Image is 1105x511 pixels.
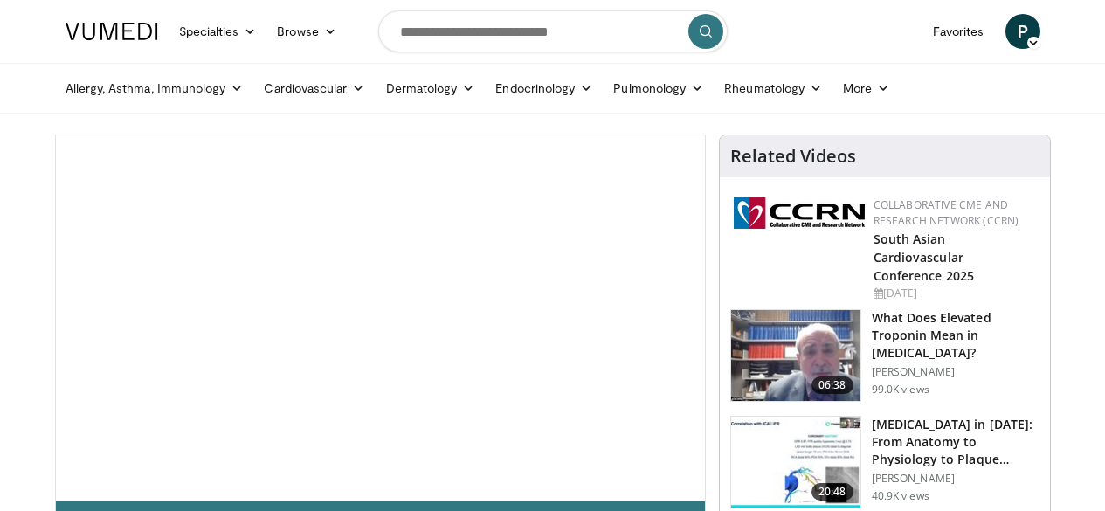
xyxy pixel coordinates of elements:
[922,14,995,49] a: Favorites
[872,365,1039,379] p: [PERSON_NAME]
[730,309,1039,402] a: 06:38 What Does Elevated Troponin Mean in [MEDICAL_DATA]? [PERSON_NAME] 99.0K views
[872,383,929,397] p: 99.0K views
[485,71,603,106] a: Endocrinology
[730,416,1039,508] a: 20:48 [MEDICAL_DATA] in [DATE]: From Anatomy to Physiology to Plaque Burden and … [PERSON_NAME] 4...
[874,231,975,284] a: South Asian Cardiovascular Conference 2025
[714,71,832,106] a: Rheumatology
[253,71,375,106] a: Cardiovascular
[731,310,860,401] img: 98daf78a-1d22-4ebe-927e-10afe95ffd94.150x105_q85_crop-smart_upscale.jpg
[874,197,1019,228] a: Collaborative CME and Research Network (CCRN)
[811,483,853,501] span: 20:48
[66,23,158,40] img: VuMedi Logo
[872,416,1039,468] h3: [MEDICAL_DATA] in [DATE]: From Anatomy to Physiology to Plaque Burden and …
[872,489,929,503] p: 40.9K views
[55,71,254,106] a: Allergy, Asthma, Immunology
[603,71,714,106] a: Pulmonology
[376,71,486,106] a: Dermatology
[56,135,705,501] video-js: Video Player
[730,146,856,167] h4: Related Videos
[874,286,1036,301] div: [DATE]
[734,197,865,229] img: a04ee3ba-8487-4636-b0fb-5e8d268f3737.png.150x105_q85_autocrop_double_scale_upscale_version-0.2.png
[832,71,900,106] a: More
[872,472,1039,486] p: [PERSON_NAME]
[266,14,347,49] a: Browse
[872,309,1039,362] h3: What Does Elevated Troponin Mean in [MEDICAL_DATA]?
[1005,14,1040,49] a: P
[731,417,860,508] img: 823da73b-7a00-425d-bb7f-45c8b03b10c3.150x105_q85_crop-smart_upscale.jpg
[378,10,728,52] input: Search topics, interventions
[169,14,267,49] a: Specialties
[811,376,853,394] span: 06:38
